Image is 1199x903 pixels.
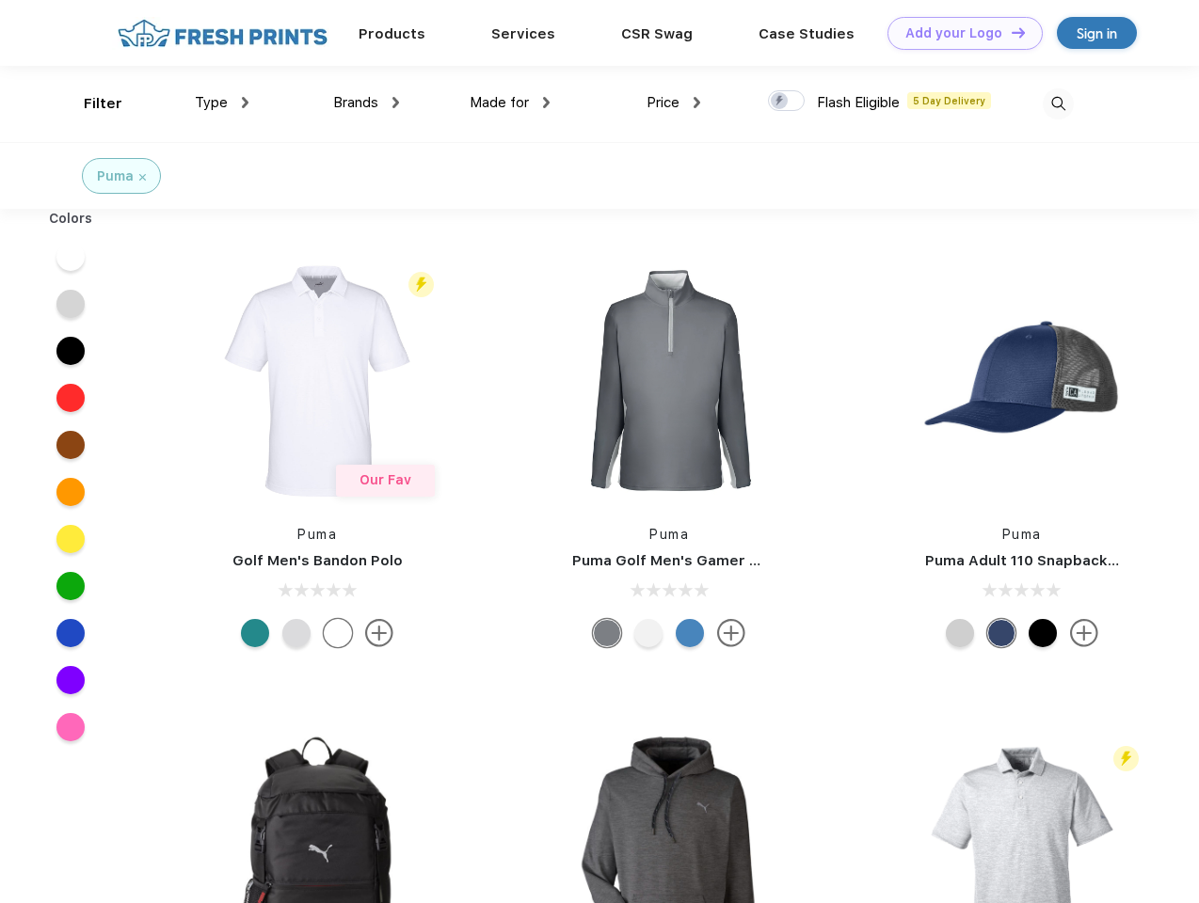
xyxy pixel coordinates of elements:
[649,527,689,542] a: Puma
[907,92,991,109] span: 5 Day Delivery
[987,619,1015,647] div: Peacoat with Qut Shd
[282,619,311,647] div: High Rise
[297,527,337,542] a: Puma
[324,619,352,647] div: Bright White
[232,552,403,569] a: Golf Men's Bandon Polo
[241,619,269,647] div: Green Lagoon
[470,94,529,111] span: Made for
[242,97,248,108] img: dropdown.png
[1057,17,1137,49] a: Sign in
[647,94,679,111] span: Price
[1043,88,1074,119] img: desktop_search.svg
[35,209,107,229] div: Colors
[572,552,870,569] a: Puma Golf Men's Gamer Golf Quarter-Zip
[360,472,411,487] span: Our Fav
[946,619,974,647] div: Quarry Brt Whit
[1012,27,1025,38] img: DT
[359,25,425,42] a: Products
[365,619,393,647] img: more.svg
[97,166,134,186] div: Puma
[139,174,146,181] img: filter_cancel.svg
[192,256,442,506] img: func=resize&h=266
[195,94,228,111] span: Type
[1077,23,1117,44] div: Sign in
[408,272,434,297] img: flash_active_toggle.svg
[1002,527,1042,542] a: Puma
[717,619,745,647] img: more.svg
[84,93,122,115] div: Filter
[676,619,704,647] div: Bright Cobalt
[634,619,663,647] div: Bright White
[1113,746,1139,771] img: flash_active_toggle.svg
[392,97,399,108] img: dropdown.png
[593,619,621,647] div: Quiet Shade
[491,25,555,42] a: Services
[621,25,693,42] a: CSR Swag
[112,17,333,50] img: fo%20logo%202.webp
[817,94,900,111] span: Flash Eligible
[897,256,1147,506] img: func=resize&h=266
[1070,619,1098,647] img: more.svg
[905,25,1002,41] div: Add your Logo
[333,94,378,111] span: Brands
[694,97,700,108] img: dropdown.png
[1029,619,1057,647] div: Pma Blk Pma Blk
[544,256,794,506] img: func=resize&h=266
[543,97,550,108] img: dropdown.png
